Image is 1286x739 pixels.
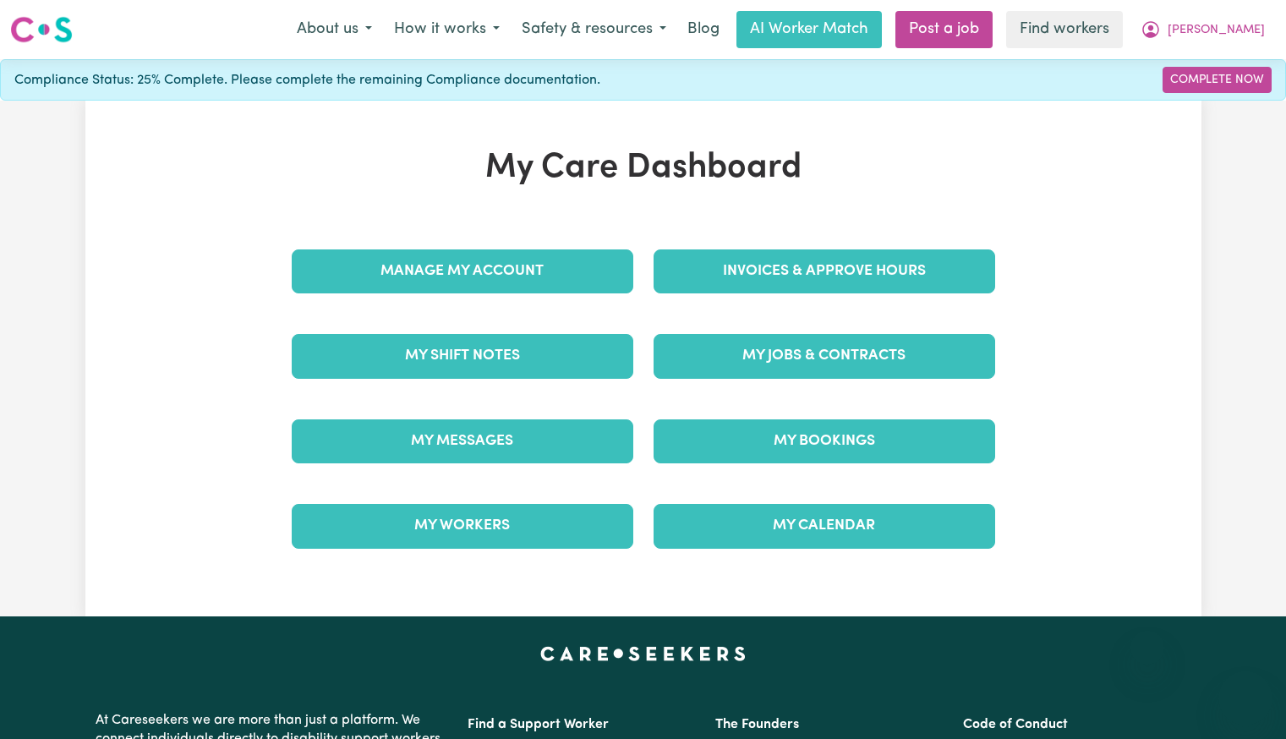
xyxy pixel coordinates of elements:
[677,11,730,48] a: Blog
[654,334,995,378] a: My Jobs & Contracts
[292,334,633,378] a: My Shift Notes
[292,249,633,293] a: Manage My Account
[540,647,746,660] a: Careseekers home page
[292,504,633,548] a: My Workers
[468,718,609,731] a: Find a Support Worker
[1168,21,1265,40] span: [PERSON_NAME]
[1006,11,1123,48] a: Find workers
[1130,12,1276,47] button: My Account
[10,10,73,49] a: Careseekers logo
[1218,671,1272,725] iframe: Button to launch messaging window
[715,718,799,731] a: The Founders
[511,12,677,47] button: Safety & resources
[736,11,882,48] a: AI Worker Match
[654,419,995,463] a: My Bookings
[654,504,995,548] a: My Calendar
[383,12,511,47] button: How it works
[14,70,600,90] span: Compliance Status: 25% Complete. Please complete the remaining Compliance documentation.
[286,12,383,47] button: About us
[895,11,993,48] a: Post a job
[10,14,73,45] img: Careseekers logo
[963,718,1068,731] a: Code of Conduct
[1130,631,1164,665] iframe: Close message
[282,148,1005,189] h1: My Care Dashboard
[1163,67,1272,93] a: Complete Now
[292,419,633,463] a: My Messages
[654,249,995,293] a: Invoices & Approve Hours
